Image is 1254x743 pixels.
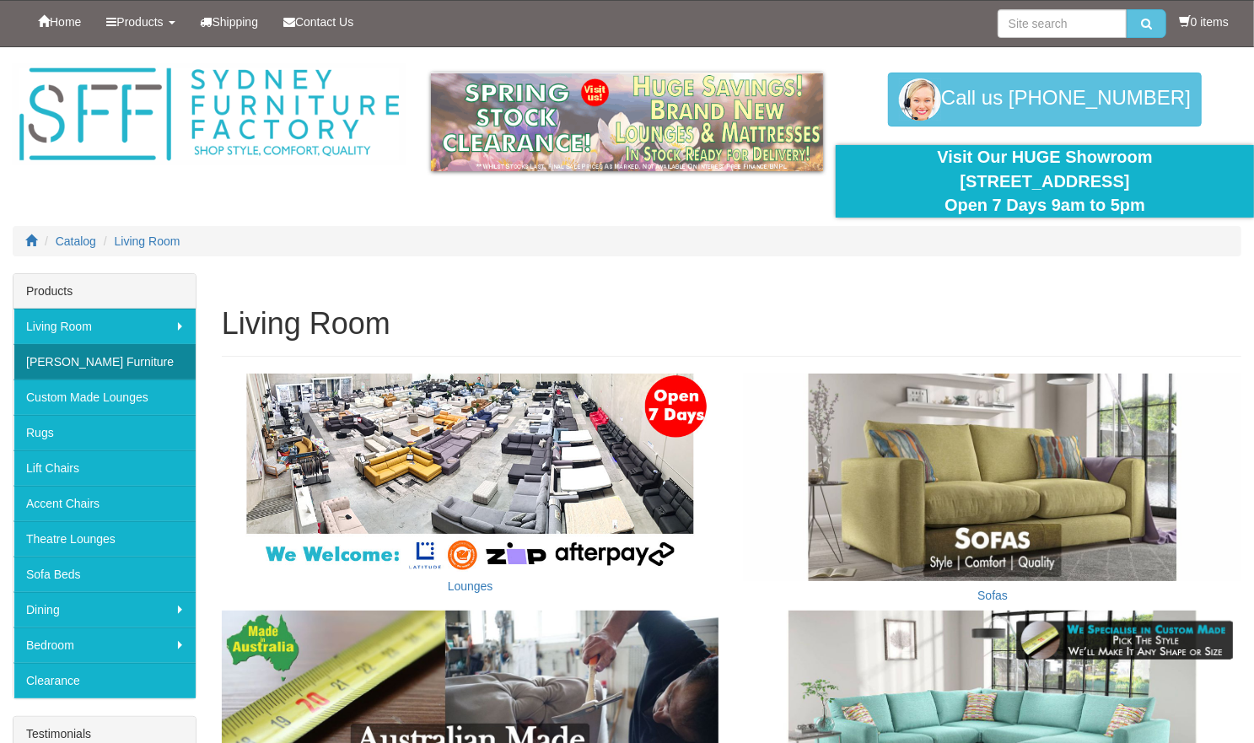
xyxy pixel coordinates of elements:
a: Shipping [188,1,272,43]
img: spring-sale.gif [431,73,824,171]
a: Products [94,1,187,43]
a: [PERSON_NAME] Furniture [13,344,196,380]
a: Living Room [115,234,180,248]
a: Lounges [448,579,493,593]
a: Custom Made Lounges [13,380,196,415]
span: Contact Us [295,15,353,29]
a: Clearance [13,663,196,698]
img: Lounges [222,374,719,572]
span: Shipping [213,15,259,29]
div: Products [13,274,196,309]
span: Home [50,15,81,29]
a: Dining [13,592,196,627]
a: Theatre Lounges [13,521,196,557]
span: Products [116,15,163,29]
a: Sofa Beds [13,557,196,592]
div: Visit Our HUGE Showroom [STREET_ADDRESS] Open 7 Days 9am to 5pm [848,145,1241,218]
a: Bedroom [13,627,196,663]
a: Living Room [13,309,196,344]
a: Home [25,1,94,43]
input: Site search [998,9,1127,38]
a: Rugs [13,415,196,450]
img: Sydney Furniture Factory [13,64,406,165]
li: 0 items [1179,13,1229,30]
a: Contact Us [271,1,366,43]
a: Sofas [977,589,1008,602]
a: Accent Chairs [13,486,196,521]
h1: Living Room [222,307,1241,341]
a: Lift Chairs [13,450,196,486]
a: Catalog [56,234,96,248]
img: Sofas [744,374,1241,581]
